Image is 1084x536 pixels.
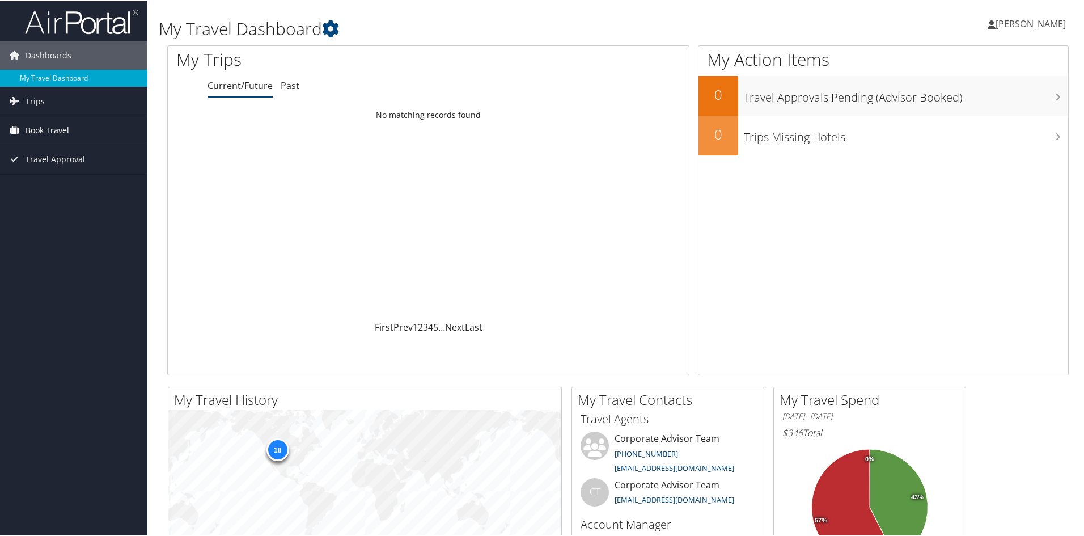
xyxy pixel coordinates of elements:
h6: [DATE] - [DATE] [782,410,957,421]
span: Trips [26,86,45,115]
h2: My Travel Contacts [578,389,764,408]
a: 3 [423,320,428,332]
span: Book Travel [26,115,69,144]
h1: My Action Items [698,47,1068,70]
a: Past [281,78,299,91]
h2: 0 [698,124,738,143]
a: 2 [418,320,423,332]
a: [PERSON_NAME] [988,6,1077,40]
td: No matching records found [168,104,689,124]
h3: Travel Approvals Pending (Advisor Booked) [744,83,1068,104]
a: 0Travel Approvals Pending (Advisor Booked) [698,75,1068,115]
a: 1 [413,320,418,332]
h3: Travel Agents [581,410,755,426]
h6: Total [782,425,957,438]
tspan: 0% [865,455,874,462]
tspan: 43% [911,493,924,500]
h2: 0 [698,84,738,103]
a: 0Trips Missing Hotels [698,115,1068,154]
div: CT [581,477,609,505]
a: First [375,320,393,332]
a: Current/Future [208,78,273,91]
span: [PERSON_NAME] [996,16,1066,29]
h2: My Travel Spend [780,389,966,408]
img: airportal-logo.png [25,7,138,34]
li: Corporate Advisor Team [575,477,761,514]
a: 5 [433,320,438,332]
h1: My Travel Dashboard [159,16,771,40]
tspan: 57% [815,516,827,523]
h3: Trips Missing Hotels [744,123,1068,144]
a: [PHONE_NUMBER] [615,448,678,458]
li: Corporate Advisor Team [575,431,761,477]
a: 4 [428,320,433,332]
h3: Account Manager [581,516,755,531]
span: Dashboards [26,40,71,69]
a: [EMAIL_ADDRESS][DOMAIN_NAME] [615,462,734,472]
a: Last [465,320,482,332]
span: … [438,320,445,332]
a: [EMAIL_ADDRESS][DOMAIN_NAME] [615,493,734,504]
a: Next [445,320,465,332]
h1: My Trips [176,47,463,70]
div: 18 [266,437,289,459]
h2: My Travel History [174,389,561,408]
a: Prev [393,320,413,332]
span: $346 [782,425,803,438]
span: Travel Approval [26,144,85,172]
